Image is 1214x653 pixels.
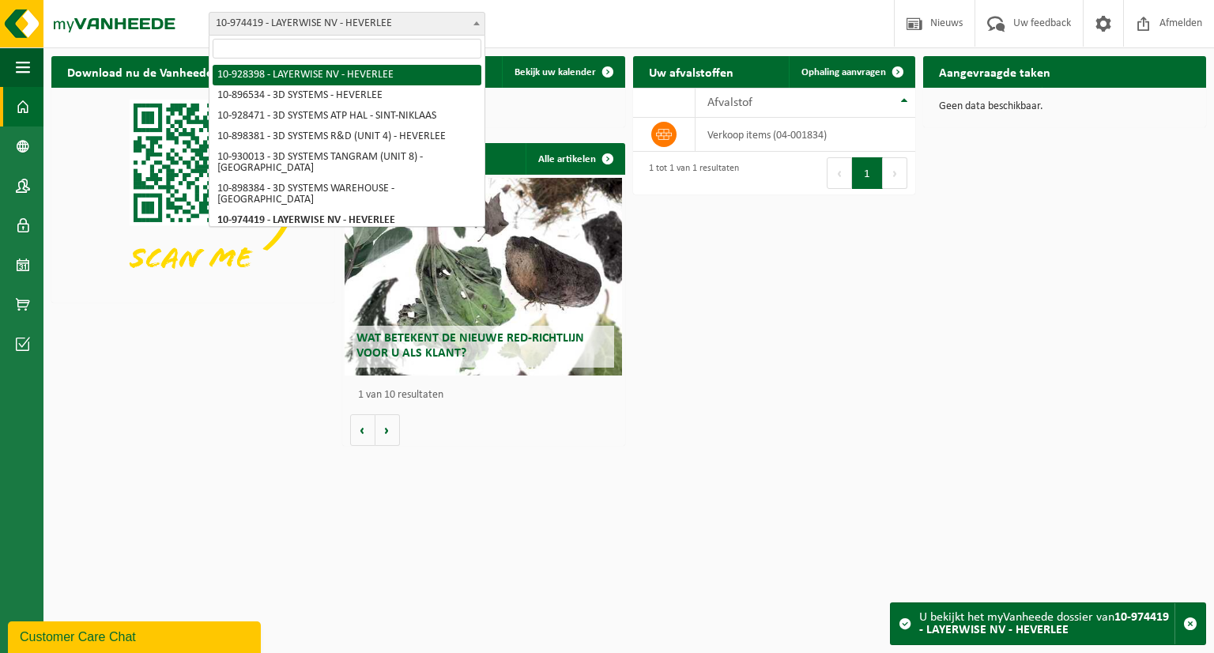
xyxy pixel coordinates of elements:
[707,96,752,109] span: Afvalstof
[213,106,481,126] li: 10-928471 - 3D SYSTEMS ATP HAL - SINT-NIKLAAS
[526,143,624,175] a: Alle artikelen
[827,157,852,189] button: Previous
[502,56,624,88] a: Bekijk uw kalender
[356,332,584,360] span: Wat betekent de nieuwe RED-richtlijn voor u als klant?
[213,65,481,85] li: 10-928398 - LAYERWISE NV - HEVERLEE
[919,603,1174,644] div: U bekijkt het myVanheede dossier van
[8,618,264,653] iframe: chat widget
[919,611,1169,636] strong: 10-974419 - LAYERWISE NV - HEVERLEE
[633,56,749,87] h2: Uw afvalstoffen
[883,157,907,189] button: Next
[213,126,481,147] li: 10-898381 - 3D SYSTEMS R&D (UNIT 4) - HEVERLEE
[51,56,262,87] h2: Download nu de Vanheede+ app!
[852,157,883,189] button: 1
[213,210,481,231] li: 10-974419 - LAYERWISE NV - HEVERLEE
[350,414,375,446] button: Vorige
[51,88,334,300] img: Download de VHEPlus App
[213,85,481,106] li: 10-896534 - 3D SYSTEMS - HEVERLEE
[939,101,1190,112] p: Geen data beschikbaar.
[209,12,485,36] span: 10-974419 - LAYERWISE NV - HEVERLEE
[801,67,886,77] span: Ophaling aanvragen
[209,13,484,35] span: 10-974419 - LAYERWISE NV - HEVERLEE
[641,156,739,191] div: 1 tot 1 van 1 resultaten
[923,56,1066,87] h2: Aangevraagde taken
[345,178,622,376] a: Wat betekent de nieuwe RED-richtlijn voor u als klant?
[696,118,915,152] td: verkoop items (04-001834)
[515,67,596,77] span: Bekijk uw kalender
[213,179,481,210] li: 10-898384 - 3D SYSTEMS WAREHOUSE - [GEOGRAPHIC_DATA]
[358,390,617,401] p: 1 van 10 resultaten
[213,147,481,179] li: 10-930013 - 3D SYSTEMS TANGRAM (UNIT 8) - [GEOGRAPHIC_DATA]
[375,414,400,446] button: Volgende
[789,56,914,88] a: Ophaling aanvragen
